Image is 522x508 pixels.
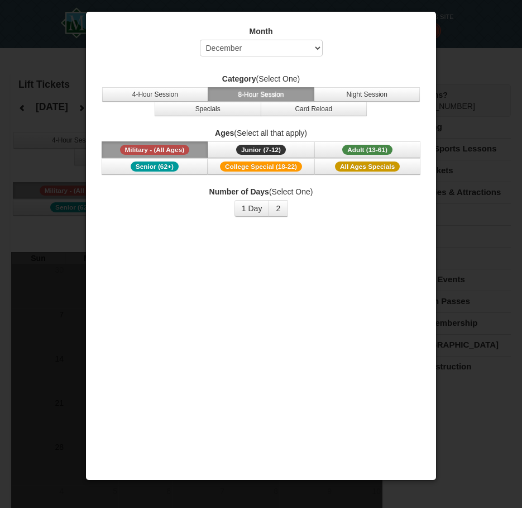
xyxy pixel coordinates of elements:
span: Adult (13-61) [342,145,392,155]
label: (Select all that apply) [100,127,423,139]
span: All Ages Specials [335,162,400,172]
strong: Category [222,74,256,83]
button: Night Session [314,87,420,102]
strong: Ages [215,129,234,137]
button: Adult (13-61) [314,141,421,158]
span: Junior (7-12) [236,145,286,155]
button: 8-Hour Session [208,87,314,102]
strong: Month [250,27,273,36]
label: (Select One) [100,186,423,197]
span: Military - (All Ages) [120,145,190,155]
button: 4-Hour Session [102,87,209,102]
button: 1 Day [234,200,270,217]
button: Specials [155,102,261,116]
button: Senior (62+) [102,158,208,175]
button: Military - (All Ages) [102,141,208,158]
label: (Select One) [100,73,423,84]
button: Junior (7-12) [208,141,314,158]
button: All Ages Specials [314,158,421,175]
strong: Number of Days [209,187,269,196]
button: College Special (18-22) [208,158,314,175]
button: Card Reload [261,102,367,116]
button: 2 [269,200,288,217]
span: Senior (62+) [131,162,179,172]
span: College Special (18-22) [220,162,302,172]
